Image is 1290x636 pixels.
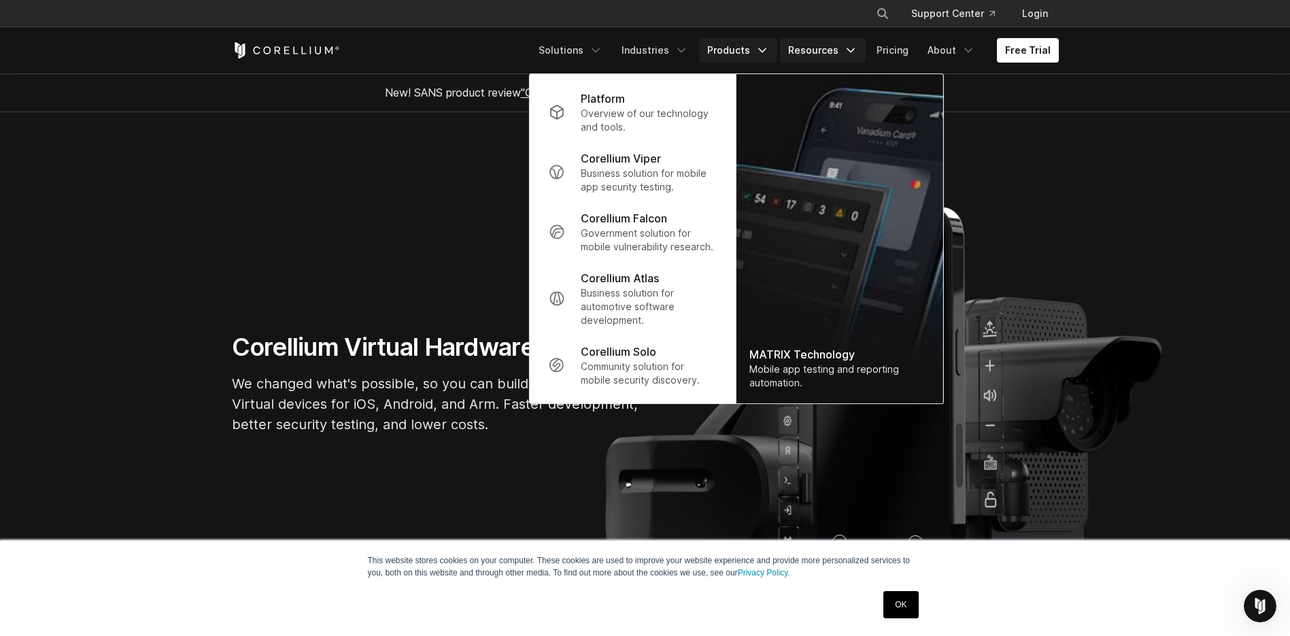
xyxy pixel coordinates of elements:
[749,363,929,390] div: Mobile app testing and reporting automation.
[749,346,929,363] div: MATRIX Technology
[997,38,1059,63] a: Free Trial
[581,150,661,167] p: Corellium Viper
[860,1,1059,26] div: Navigation Menu
[736,74,943,403] a: MATRIX Technology Mobile app testing and reporting automation.
[581,167,716,194] p: Business solution for mobile app security testing.
[530,38,1059,63] div: Navigation Menu
[232,332,640,363] h1: Corellium Virtual Hardware
[870,1,895,26] button: Search
[581,270,659,286] p: Corellium Atlas
[521,86,834,99] a: "Collaborative Mobile App Security Development and Analysis"
[385,86,906,99] span: New! SANS product review now available.
[581,360,716,387] p: Community solution for mobile security discovery.
[537,262,727,335] a: Corellium Atlas Business solution for automotive software development.
[232,373,640,435] p: We changed what's possible, so you can build what's next. Virtual devices for iOS, Android, and A...
[900,1,1006,26] a: Support Center
[780,38,866,63] a: Resources
[613,38,696,63] a: Industries
[919,38,983,63] a: About
[581,344,656,360] p: Corellium Solo
[537,335,727,395] a: Corellium Solo Community solution for mobile security discovery.
[581,90,625,107] p: Platform
[232,42,340,58] a: Corellium Home
[537,82,727,142] a: Platform Overview of our technology and tools.
[738,568,790,578] a: Privacy Policy.
[537,142,727,202] a: Corellium Viper Business solution for mobile app security testing.
[868,38,917,63] a: Pricing
[581,210,667,227] p: Corellium Falcon
[581,107,716,134] p: Overview of our technology and tools.
[736,74,943,403] img: Matrix_WebNav_1x
[699,38,777,63] a: Products
[537,202,727,262] a: Corellium Falcon Government solution for mobile vulnerability research.
[1011,1,1059,26] a: Login
[530,38,611,63] a: Solutions
[581,227,716,254] p: Government solution for mobile vulnerability research.
[368,554,923,579] p: This website stores cookies on your computer. These cookies are used to improve your website expe...
[1244,590,1276,622] iframe: Intercom live chat
[883,591,918,618] a: OK
[581,286,716,327] p: Business solution for automotive software development.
